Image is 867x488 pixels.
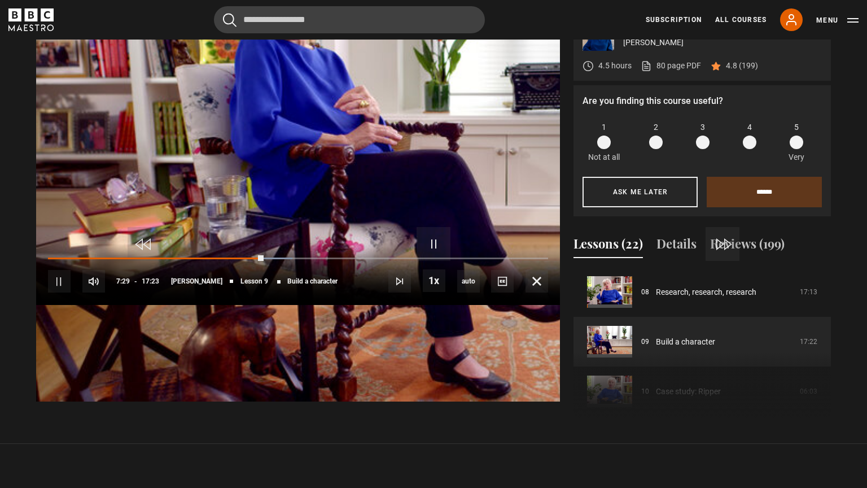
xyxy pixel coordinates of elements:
span: 7:29 [116,271,130,291]
button: Captions [491,270,514,293]
span: 5 [794,121,799,133]
span: 2 [654,121,658,133]
button: Playback Rate [423,269,445,292]
p: 4.8 (199) [726,60,758,72]
input: Search [214,6,485,33]
button: Reviews (199) [710,234,785,258]
button: Submit the search query [223,13,237,27]
span: 1 [602,121,606,133]
span: auto [457,270,480,293]
a: Subscription [646,15,702,25]
p: Are you finding this course useful? [583,94,822,108]
span: 4 [747,121,752,133]
span: - [134,277,137,285]
span: Lesson 9 [240,278,268,285]
button: Pause [48,270,71,293]
div: Current quality: 1080p [457,270,480,293]
button: Lessons (22) [573,234,643,258]
span: Build a character [287,278,338,285]
button: Details [656,234,697,258]
span: 3 [700,121,705,133]
p: Very [785,151,807,163]
p: 4.5 hours [598,60,632,72]
button: Ask me later [583,177,698,207]
p: [PERSON_NAME] [623,37,822,49]
button: Fullscreen [526,270,548,293]
video-js: Video Player [36,10,560,305]
button: Next Lesson [388,270,411,293]
button: Toggle navigation [816,15,859,26]
span: [PERSON_NAME] [171,278,222,285]
a: Build a character [656,336,715,348]
p: Not at all [588,151,620,163]
a: Research, research, research [656,286,756,298]
svg: BBC Maestro [8,8,54,31]
a: 80 page PDF [641,60,701,72]
div: Progress Bar [48,258,548,260]
button: Mute [82,270,105,293]
a: All Courses [715,15,767,25]
span: 17:23 [142,271,159,291]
